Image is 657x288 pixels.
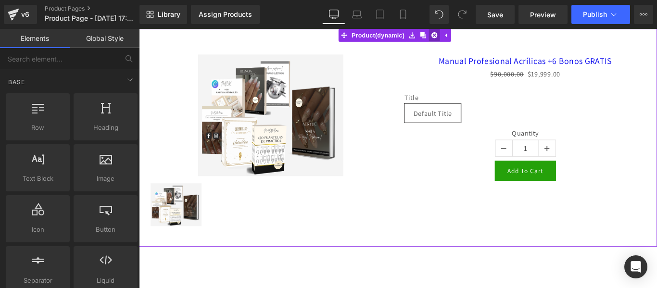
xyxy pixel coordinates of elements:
button: Publish [571,5,630,24]
a: Preview [518,5,568,24]
span: Image [76,174,135,184]
a: Global Style [70,29,139,48]
span: Product Page - [DATE] 17:33:28 [45,14,137,22]
div: Open Intercom Messenger [624,255,647,278]
a: Manual Profesional Acrílicas +6 Bonos GRATIS [337,30,531,42]
span: Separator [9,275,67,286]
img: Manual Profesional Acrílicas +6 Bonos GRATIS [66,29,229,165]
span: $19,999.00 [436,44,473,58]
a: v6 [4,5,37,24]
label: Quantity [298,113,570,124]
button: Add To Cart [400,148,468,171]
a: Manual Profesional Acrílicas +6 Bonos GRATIS [13,174,73,225]
span: Publish [583,11,607,18]
span: Heading [76,123,135,133]
span: Save [487,10,503,20]
a: Product Pages [45,5,155,13]
div: v6 [19,8,31,21]
button: Undo [430,5,449,24]
a: New Library [139,5,187,24]
span: $90,000.00 [395,46,432,56]
button: Redo [453,5,472,24]
a: Desktop [322,5,345,24]
span: Row [9,123,67,133]
div: Assign Products [199,11,252,18]
span: Liquid [76,275,135,286]
span: Default Title [308,85,352,105]
span: Button [76,225,135,235]
span: Preview [530,10,556,20]
a: Laptop [345,5,368,24]
span: Text Block [9,174,67,184]
img: Manual Profesional Acrílicas +6 Bonos GRATIS [13,174,70,222]
span: Base [7,77,26,87]
label: Title [298,73,570,84]
a: Mobile [392,5,415,24]
span: Icon [9,225,67,235]
button: More [634,5,653,24]
span: Library [158,10,180,19]
a: Tablet [368,5,392,24]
